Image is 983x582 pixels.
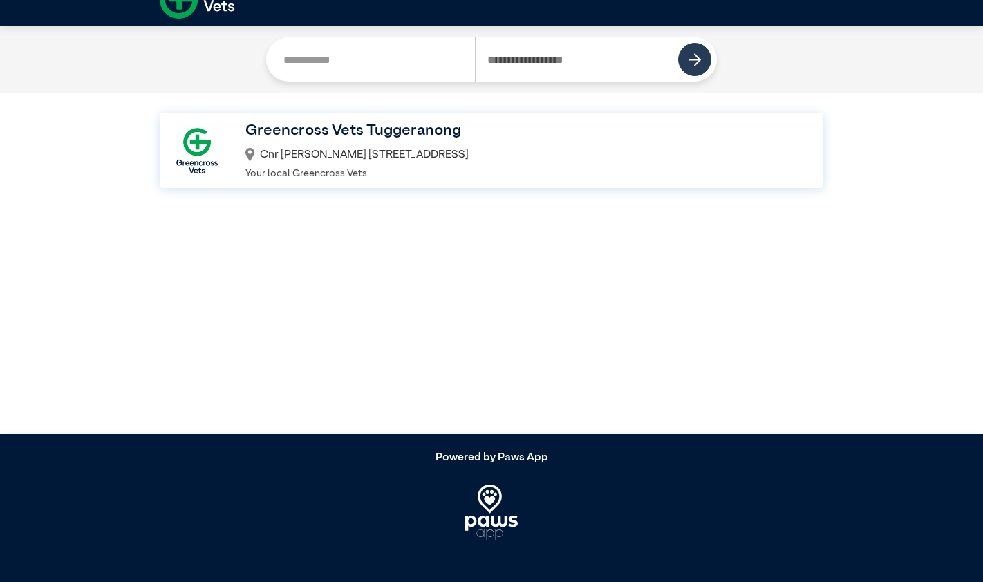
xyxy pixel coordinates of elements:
[245,143,799,167] div: Cnr [PERSON_NAME] [STREET_ADDRESS]
[245,167,799,182] p: Your local Greencross Vets
[689,53,702,66] img: icon-right
[465,485,518,540] img: PawsApp
[475,37,679,82] input: Search by Postcode
[272,37,475,82] input: Search by Clinic Name
[160,451,823,464] h5: Powered by Paws App
[245,120,799,143] h3: Greencross Vets Tuggeranong
[167,120,227,181] img: GX-Square.png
